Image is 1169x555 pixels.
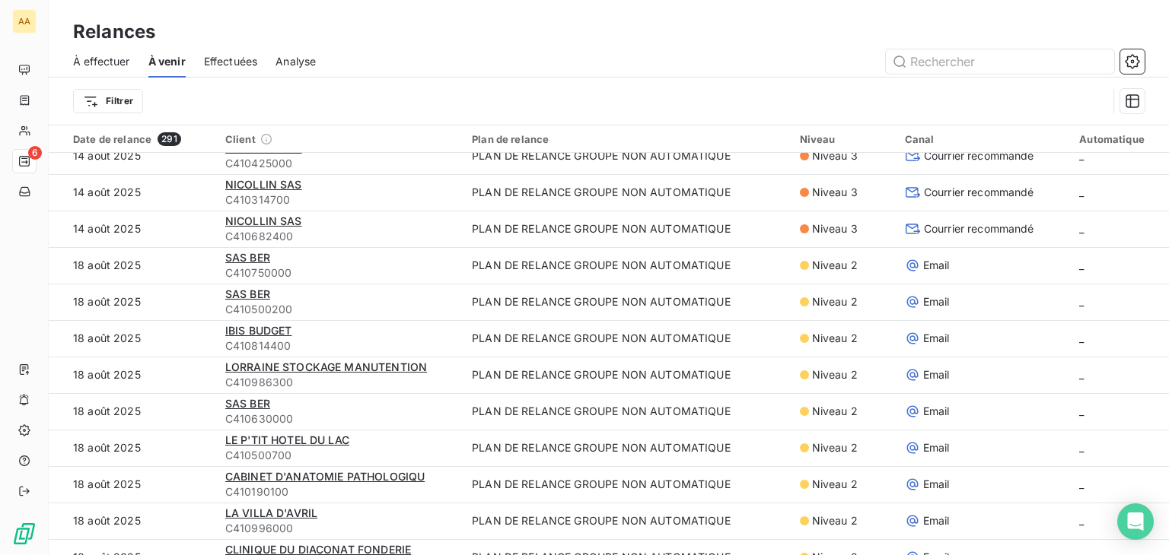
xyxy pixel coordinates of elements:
[812,513,858,528] span: Niveau 2
[49,320,216,357] td: 18 août 2025
[1079,404,1084,417] span: _
[923,331,950,346] span: Email
[812,148,858,163] span: Niveau 3
[1079,331,1084,344] span: _
[923,404,950,419] span: Email
[225,214,302,227] span: NICOLLIN SAS
[812,258,858,273] span: Niveau 2
[225,324,292,337] span: IBIS BUDGET
[225,287,270,300] span: SAS BER
[225,448,454,463] span: C410500700
[463,357,790,393] td: PLAN DE RELANCE GROUPE NON AUTOMATIQUE
[49,393,216,430] td: 18 août 2025
[1079,222,1084,235] span: _
[225,360,427,373] span: LORRAINE STOCKAGE MANUTENTION
[225,397,270,410] span: SAS BER
[49,357,216,393] td: 18 août 2025
[73,54,130,69] span: À effectuer
[1079,368,1084,381] span: _
[923,477,950,492] span: Email
[812,404,858,419] span: Niveau 2
[812,294,858,309] span: Niveau 2
[225,521,454,536] span: C410996000
[812,367,858,382] span: Niveau 2
[49,466,216,503] td: 18 août 2025
[463,138,790,174] td: PLAN DE RELANCE GROUPE NON AUTOMATIQUE
[1117,503,1154,540] div: Open Intercom Messenger
[463,503,790,539] td: PLAN DE RELANCE GROUPE NON AUTOMATIQUE
[225,302,454,317] span: C410500200
[225,265,454,281] span: C410750000
[225,433,349,446] span: LE P'TIT HOTEL DU LAC
[1079,295,1084,308] span: _
[1079,186,1084,198] span: _
[49,284,216,320] td: 18 août 2025
[73,132,207,146] div: Date de relance
[923,440,950,455] span: Email
[225,156,454,171] span: C410425000
[463,174,790,211] td: PLAN DE RELANCE GROUPE NON AUTOMATIQUE
[923,367,950,382] span: Email
[148,54,186,69] span: À venir
[1079,133,1160,145] div: Automatique
[225,178,302,191] span: NICOLLIN SAS
[225,192,454,208] span: C410314700
[225,470,425,483] span: CABINET D'ANATOMIE PATHOLOGIQU
[463,466,790,503] td: PLAN DE RELANCE GROUPE NON AUTOMATIQUE
[225,133,256,145] span: Client
[158,132,180,146] span: 291
[812,440,858,455] span: Niveau 2
[886,49,1114,74] input: Rechercher
[73,89,143,113] button: Filtrer
[1079,258,1084,271] span: _
[923,258,950,273] span: Email
[800,133,887,145] div: Niveau
[463,393,790,430] td: PLAN DE RELANCE GROUPE NON AUTOMATIQUE
[49,174,216,211] td: 14 août 2025
[905,133,1061,145] div: Canal
[28,146,42,160] span: 6
[463,320,790,357] td: PLAN DE RELANCE GROUPE NON AUTOMATIQUE
[923,294,950,309] span: Email
[924,221,1034,236] span: Courrier recommandé
[225,484,454,499] span: C410190100
[225,411,454,427] span: C410630000
[225,375,454,390] span: C410986300
[463,284,790,320] td: PLAN DE RELANCE GROUPE NON AUTOMATIQUE
[1079,149,1084,162] span: _
[1079,514,1084,527] span: _
[1079,477,1084,490] span: _
[49,430,216,466] td: 18 août 2025
[12,149,36,173] a: 6
[463,211,790,247] td: PLAN DE RELANCE GROUPE NON AUTOMATIQUE
[225,338,454,354] span: C410814400
[924,185,1034,200] span: Courrier recommandé
[225,251,270,264] span: SAS BER
[463,247,790,284] td: PLAN DE RELANCE GROUPE NON AUTOMATIQUE
[225,506,317,519] span: LA VILLA D'AVRIL
[49,138,216,174] td: 14 août 2025
[924,148,1034,163] span: Courrier recommandé
[812,331,858,346] span: Niveau 2
[276,54,316,69] span: Analyse
[812,221,858,236] span: Niveau 3
[49,503,216,539] td: 18 août 2025
[225,229,454,244] span: C410682400
[812,477,858,492] span: Niveau 2
[1079,441,1084,454] span: _
[12,9,37,33] div: AA
[204,54,258,69] span: Effectuées
[463,430,790,466] td: PLAN DE RELANCE GROUPE NON AUTOMATIQUE
[472,133,781,145] div: Plan de relance
[49,211,216,247] td: 14 août 2025
[812,185,858,200] span: Niveau 3
[49,247,216,284] td: 18 août 2025
[12,522,37,546] img: Logo LeanPay
[73,18,155,46] h3: Relances
[923,513,950,528] span: Email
